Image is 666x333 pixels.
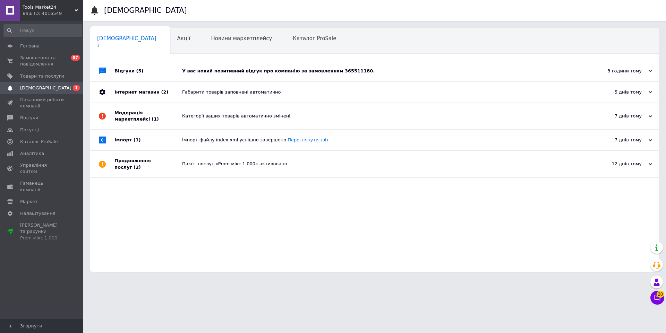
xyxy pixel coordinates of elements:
[114,103,182,129] div: Модерація маркетплейсі
[20,150,44,157] span: Аналітика
[20,55,64,67] span: Замовлення та повідомлення
[23,4,75,10] span: Tools Market24
[114,151,182,177] div: Продовження послуг
[114,61,182,81] div: Відгуки
[182,161,583,167] div: Пакет послуг «Prom мікс 1 000» активовано
[657,291,664,298] span: 28
[288,137,329,142] a: Переглянути звіт
[20,97,64,109] span: Показники роботи компанії
[20,210,55,217] span: Налаштування
[134,137,141,142] span: (1)
[177,35,190,42] span: Акції
[114,82,182,103] div: Інтернет магазин
[20,235,64,241] div: Prom мікс 1 000
[97,43,156,48] span: 1
[20,222,64,241] span: [PERSON_NAME] та рахунки
[211,35,272,42] span: Новини маркетплейсу
[583,68,652,74] div: 3 години тому
[73,85,80,91] span: 1
[20,199,38,205] span: Маркет
[23,10,83,17] div: Ваш ID: 4016549
[583,137,652,143] div: 7 днів тому
[20,180,64,193] span: Гаманець компанії
[182,68,583,74] div: У вас новий позитивний відгук про компанію за замовленням 365511180.
[182,137,583,143] div: Імпорт файлу index.xml успішно завершено.
[293,35,336,42] span: Каталог ProSale
[3,24,82,37] input: Пошук
[97,35,156,42] span: [DEMOGRAPHIC_DATA]
[20,162,64,175] span: Управління сайтом
[71,55,80,61] span: 87
[583,113,652,119] div: 7 днів тому
[114,130,182,150] div: Імпорт
[20,127,39,133] span: Покупці
[20,139,58,145] span: Каталог ProSale
[583,89,652,95] div: 5 днів тому
[104,6,187,15] h1: [DEMOGRAPHIC_DATA]
[20,115,38,121] span: Відгуки
[152,116,159,122] span: (1)
[650,291,664,305] button: Чат з покупцем28
[20,43,40,49] span: Головна
[161,89,168,95] span: (2)
[20,73,64,79] span: Товари та послуги
[182,89,583,95] div: Габарити товарів заповнені автоматично
[136,68,144,73] span: (5)
[20,85,71,91] span: [DEMOGRAPHIC_DATA]
[134,165,141,170] span: (2)
[583,161,652,167] div: 12 днів тому
[182,113,583,119] div: Категорії ваших товарів автоматично змінені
